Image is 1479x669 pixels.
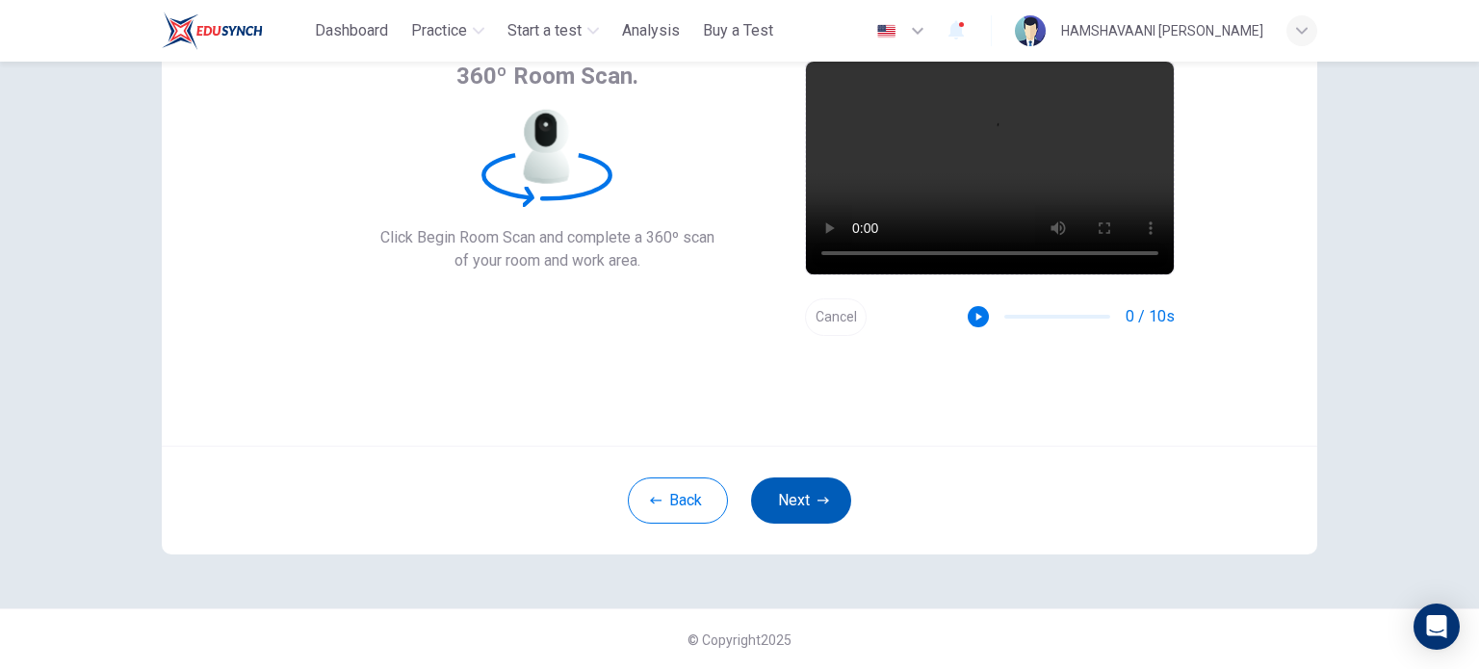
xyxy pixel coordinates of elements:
[1126,305,1175,328] span: 0 / 10s
[614,13,688,48] button: Analysis
[1061,19,1263,42] div: HAMSHAVAANI [PERSON_NAME]
[315,19,388,42] span: Dashboard
[688,632,791,648] span: © Copyright 2025
[307,13,396,48] button: Dashboard
[380,249,714,272] span: of your room and work area.
[162,12,307,50] a: ELTC logo
[622,19,680,42] span: Analysis
[628,477,728,524] button: Back
[874,24,898,39] img: en
[695,13,781,48] button: Buy a Test
[1015,15,1046,46] img: Profile picture
[1414,604,1460,650] div: Open Intercom Messenger
[162,12,263,50] img: ELTC logo
[403,13,492,48] button: Practice
[500,13,607,48] button: Start a test
[411,19,467,42] span: Practice
[456,61,638,91] span: 360º Room Scan.
[805,298,867,336] button: Cancel
[751,477,851,524] button: Next
[703,19,773,42] span: Buy a Test
[380,226,714,249] span: Click Begin Room Scan and complete a 360º scan
[507,19,582,42] span: Start a test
